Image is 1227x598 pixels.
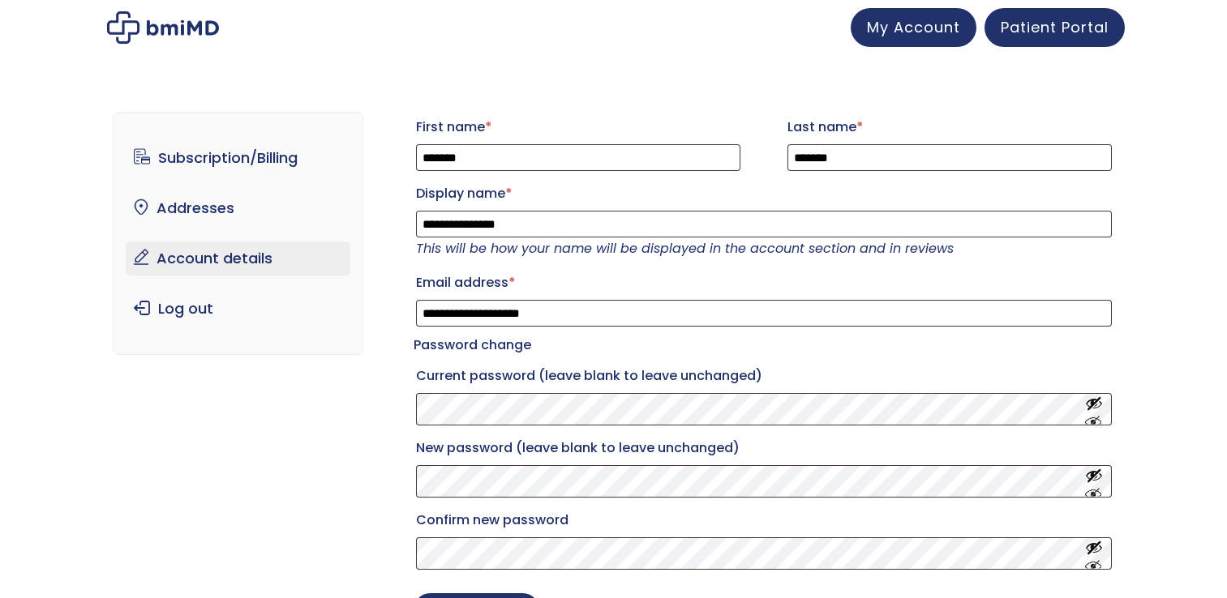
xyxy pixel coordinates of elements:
a: Log out [126,292,350,326]
label: Email address [416,270,1112,296]
a: Account details [126,241,350,276]
a: Subscription/Billing [126,141,350,175]
label: Current password (leave blank to leave unchanged) [416,363,1112,389]
nav: Account pages [113,112,363,355]
label: First name [416,114,740,140]
button: Show password [1085,395,1103,425]
a: My Account [851,8,976,47]
label: New password (leave blank to leave unchanged) [416,435,1112,461]
label: Last name [787,114,1112,140]
em: This will be how your name will be displayed in the account section and in reviews [416,239,954,258]
button: Show password [1085,467,1103,497]
label: Confirm new password [416,507,1112,533]
a: Addresses [126,191,350,225]
button: Show password [1085,539,1103,569]
legend: Password change [414,334,531,357]
span: My Account [867,17,960,37]
span: Patient Portal [1001,17,1109,37]
label: Display name [416,181,1112,207]
a: Patient Portal [985,8,1125,47]
img: My account [107,11,219,44]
